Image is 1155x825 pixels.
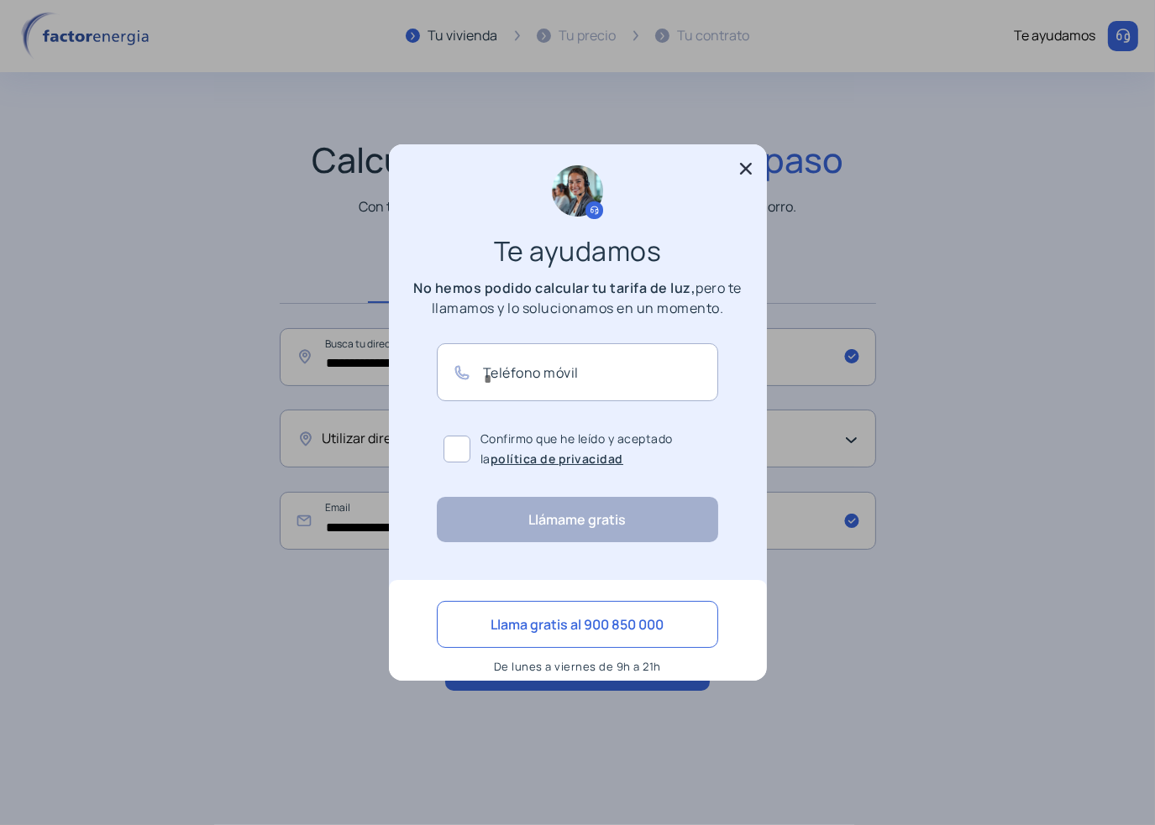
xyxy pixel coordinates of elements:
span: Confirmo que he leído y aceptado la [480,429,711,469]
p: pero te llamamos y lo solucionamos en un momento. [410,278,746,318]
a: política de privacidad [491,451,623,467]
b: No hemos podido calcular tu tarifa de luz, [413,279,696,297]
h3: Te ayudamos [427,241,729,261]
button: Llama gratis al 900 850 000 [437,601,718,648]
p: De lunes a viernes de 9h a 21h [437,656,718,676]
